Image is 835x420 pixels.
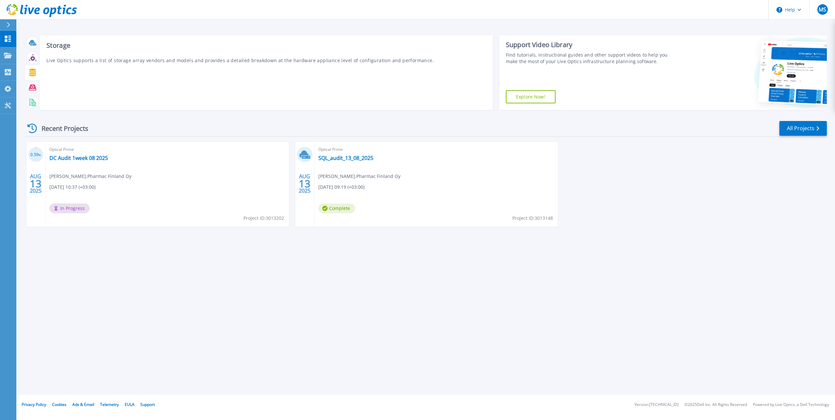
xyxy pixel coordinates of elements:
[49,173,132,180] span: [PERSON_NAME] , Pharmac Finland Oy
[30,181,42,186] span: 13
[318,184,364,191] span: [DATE] 09:19 (+03:00)
[819,7,826,12] span: MS
[753,403,829,407] li: Powered by Live Optics, a Dell Technology
[72,402,94,407] a: Ads & Email
[39,153,41,157] span: %
[318,173,400,180] span: [PERSON_NAME] , Pharmac Finland Oy
[29,172,42,196] div: AUG 2025
[299,181,311,186] span: 13
[28,151,44,159] h3: 0.59
[318,203,355,213] span: Complete
[25,120,97,136] div: Recent Projects
[506,52,675,65] div: Find tutorials, instructional guides and other support videos to help you make the most of your L...
[298,172,311,196] div: AUG 2025
[125,402,134,407] a: EULA
[243,215,284,222] span: Project ID: 3013202
[318,155,373,161] a: SQL_audit_13_08_2025
[512,215,553,222] span: Project ID: 3013148
[140,402,155,407] a: Support
[49,146,285,153] span: Optical Prime
[506,90,556,103] a: Explore Now!
[100,402,119,407] a: Telemetry
[52,402,66,407] a: Cookies
[49,184,96,191] span: [DATE] 10:37 (+03:00)
[318,146,554,153] span: Optical Prime
[46,42,486,49] h3: Storage
[49,155,108,161] a: DC Audit 1week 08 2025
[49,203,90,213] span: In Progress
[684,403,747,407] li: © 2025 Dell Inc. All Rights Reserved
[634,403,679,407] li: Version: [TECHNICAL_ID]
[506,41,675,49] div: Support Video Library
[779,121,827,136] a: All Projects
[22,402,46,407] a: Privacy Policy
[46,57,486,64] p: Live Optics supports a list of storage array vendors and models and provides a detailed breakdown...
